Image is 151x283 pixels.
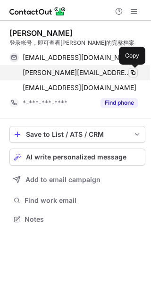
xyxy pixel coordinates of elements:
button: Reveal Button [101,98,138,108]
span: Find work email [25,196,142,205]
button: Notes [9,213,145,226]
img: ContactOut v5.3.10 [9,6,66,17]
div: Save to List / ATS / CRM [26,131,129,138]
span: Notes [25,215,142,224]
span: [PERSON_NAME][EMAIL_ADDRESS][DOMAIN_NAME] [23,68,131,77]
span: [EMAIL_ADDRESS][DOMAIN_NAME] [23,53,131,62]
button: AI write personalized message [9,149,145,166]
div: 登录帐号，即可查看[PERSON_NAME]的完整档案 [9,39,145,47]
button: Find work email [9,194,145,207]
button: Add to email campaign [9,171,145,188]
span: Add to email campaign [25,176,101,183]
span: [EMAIL_ADDRESS][DOMAIN_NAME] [23,83,136,92]
span: AI write personalized message [26,153,126,161]
div: [PERSON_NAME] [9,28,73,38]
button: save-profile-one-click [9,126,145,143]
